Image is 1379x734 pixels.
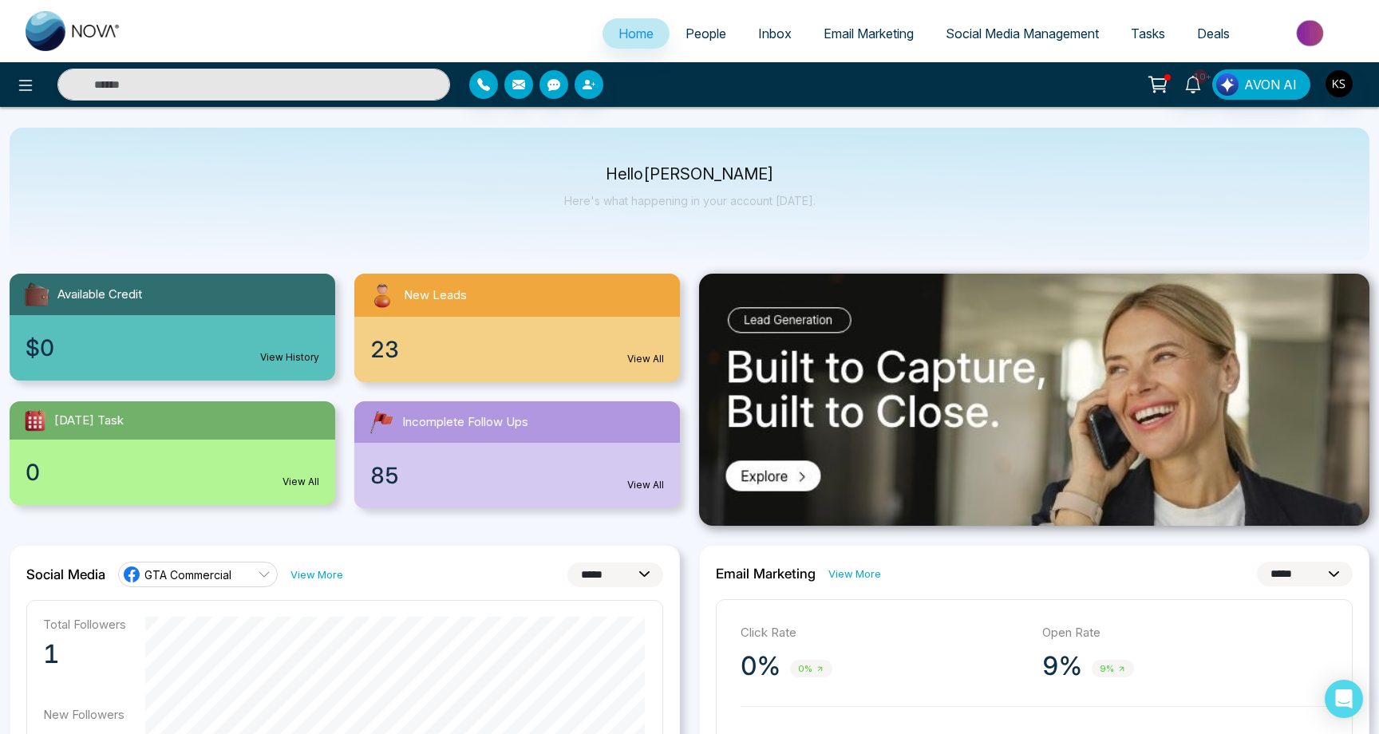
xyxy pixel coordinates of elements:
[1115,18,1181,49] a: Tasks
[290,567,343,582] a: View More
[43,707,126,722] p: New Followers
[22,408,48,433] img: todayTask.svg
[26,566,105,582] h2: Social Media
[828,566,881,582] a: View More
[1042,624,1328,642] p: Open Rate
[57,286,142,304] span: Available Credit
[1216,73,1239,96] img: Lead Flow
[742,18,808,49] a: Inbox
[26,456,40,489] span: 0
[26,331,54,365] span: $0
[1254,15,1369,51] img: Market-place.gif
[367,280,397,310] img: newLeads.svg
[946,26,1099,41] span: Social Media Management
[808,18,930,49] a: Email Marketing
[43,638,126,670] p: 1
[1325,680,1363,718] div: Open Intercom Messenger
[144,567,231,582] span: GTA Commercial
[741,624,1026,642] p: Click Rate
[1042,650,1082,682] p: 9%
[627,352,664,366] a: View All
[370,459,399,492] span: 85
[716,566,816,582] h2: Email Marketing
[1174,69,1212,97] a: 10+
[1193,69,1207,84] span: 10+
[345,274,689,382] a: New Leads23View All
[283,475,319,489] a: View All
[670,18,742,49] a: People
[370,333,399,366] span: 23
[564,194,816,207] p: Here's what happening in your account [DATE].
[627,478,664,492] a: View All
[741,650,780,682] p: 0%
[43,617,126,632] p: Total Followers
[1092,660,1134,678] span: 9%
[22,280,51,309] img: availableCredit.svg
[930,18,1115,49] a: Social Media Management
[367,408,396,436] img: followUps.svg
[1131,26,1165,41] span: Tasks
[404,286,467,305] span: New Leads
[26,11,121,51] img: Nova CRM Logo
[824,26,914,41] span: Email Marketing
[686,26,726,41] span: People
[758,26,792,41] span: Inbox
[618,26,654,41] span: Home
[402,413,528,432] span: Incomplete Follow Ups
[1197,26,1230,41] span: Deals
[1181,18,1246,49] a: Deals
[1326,70,1353,97] img: User Avatar
[603,18,670,49] a: Home
[345,401,689,508] a: Incomplete Follow Ups85View All
[790,660,832,678] span: 0%
[54,412,124,430] span: [DATE] Task
[1244,75,1297,94] span: AVON AI
[564,168,816,181] p: Hello [PERSON_NAME]
[1212,69,1310,100] button: AVON AI
[260,350,319,365] a: View History
[699,274,1369,526] img: .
